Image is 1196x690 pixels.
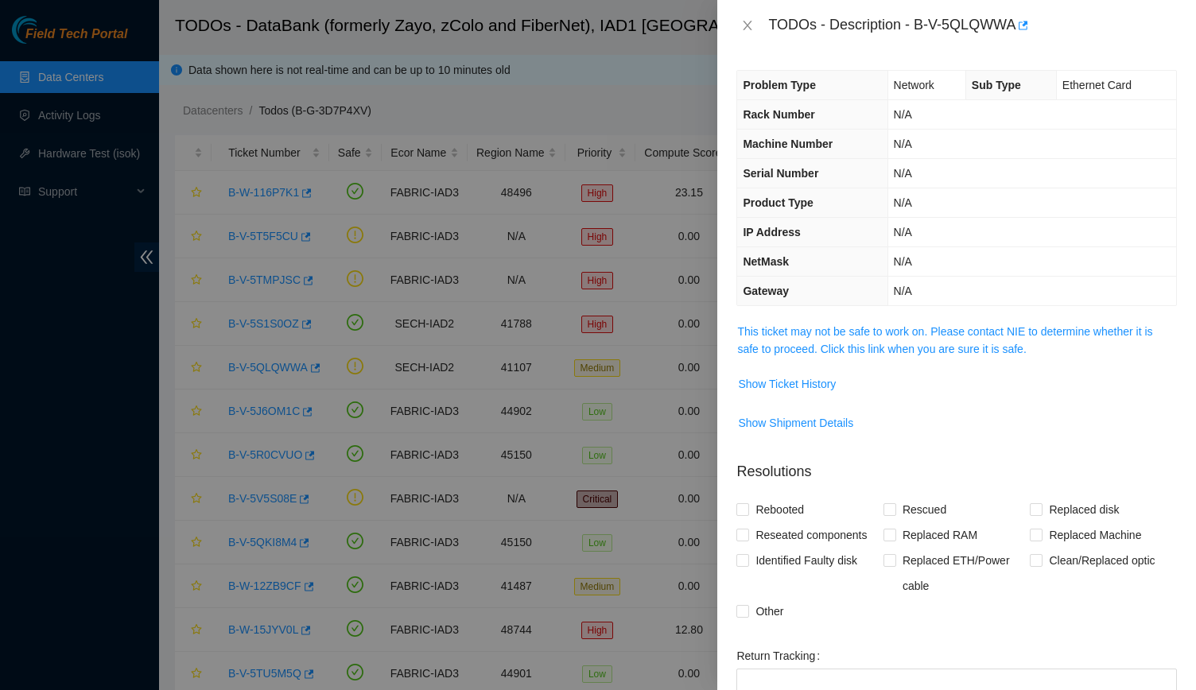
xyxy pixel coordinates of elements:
[894,226,912,238] span: N/A
[1043,497,1125,522] span: Replaced disk
[738,375,836,393] span: Show Ticket History
[894,138,912,150] span: N/A
[737,325,1152,355] a: This ticket may not be safe to work on. Please contact NIE to determine whether it is safe to pro...
[736,643,826,669] label: Return Tracking
[972,79,1021,91] span: Sub Type
[1043,522,1147,548] span: Replaced Machine
[736,448,1177,483] p: Resolutions
[768,13,1177,38] div: TODOs - Description - B-V-5QLQWWA
[743,79,816,91] span: Problem Type
[896,497,953,522] span: Rescued
[743,196,813,209] span: Product Type
[743,285,789,297] span: Gateway
[749,522,873,548] span: Reseated components
[896,522,984,548] span: Replaced RAM
[896,548,1031,599] span: Replaced ETH/Power cable
[894,196,912,209] span: N/A
[738,414,853,432] span: Show Shipment Details
[749,497,810,522] span: Rebooted
[894,285,912,297] span: N/A
[743,167,818,180] span: Serial Number
[741,19,754,32] span: close
[737,410,854,436] button: Show Shipment Details
[743,138,833,150] span: Machine Number
[749,599,790,624] span: Other
[1043,548,1161,573] span: Clean/Replaced optic
[894,167,912,180] span: N/A
[749,548,864,573] span: Identified Faulty disk
[894,79,934,91] span: Network
[743,255,789,268] span: NetMask
[743,226,800,238] span: IP Address
[743,108,814,121] span: Rack Number
[894,108,912,121] span: N/A
[737,371,837,397] button: Show Ticket History
[736,18,759,33] button: Close
[894,255,912,268] span: N/A
[1062,79,1132,91] span: Ethernet Card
